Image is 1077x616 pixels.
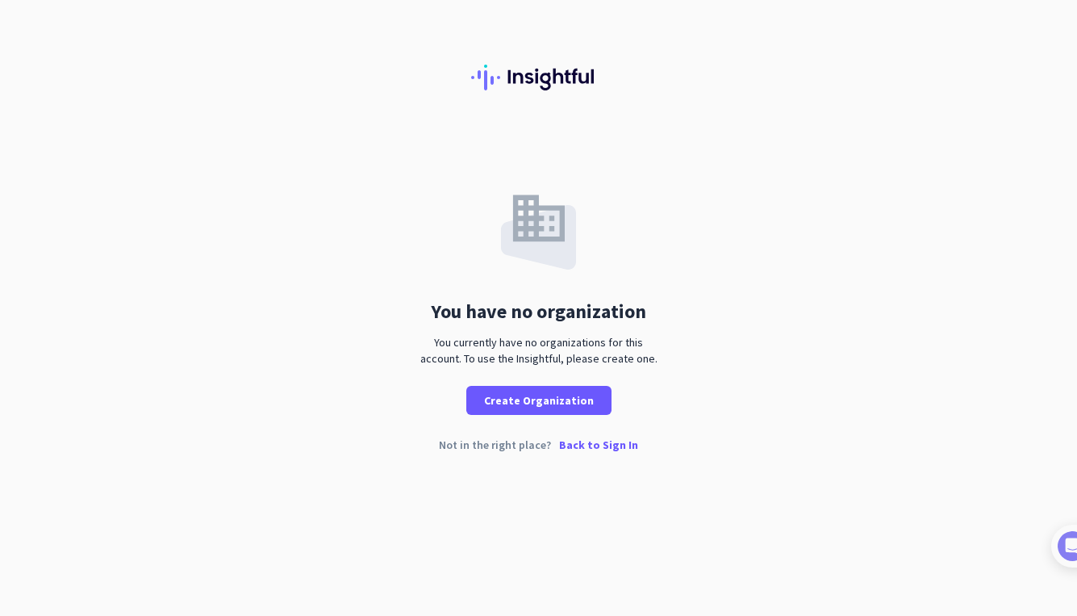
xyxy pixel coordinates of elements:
[484,392,594,409] span: Create Organization
[431,302,646,321] div: You have no organization
[414,334,664,367] div: You currently have no organizations for this account. To use the Insightful, please create one.
[471,65,607,90] img: Insightful
[466,386,612,415] button: Create Organization
[559,439,638,450] p: Back to Sign In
